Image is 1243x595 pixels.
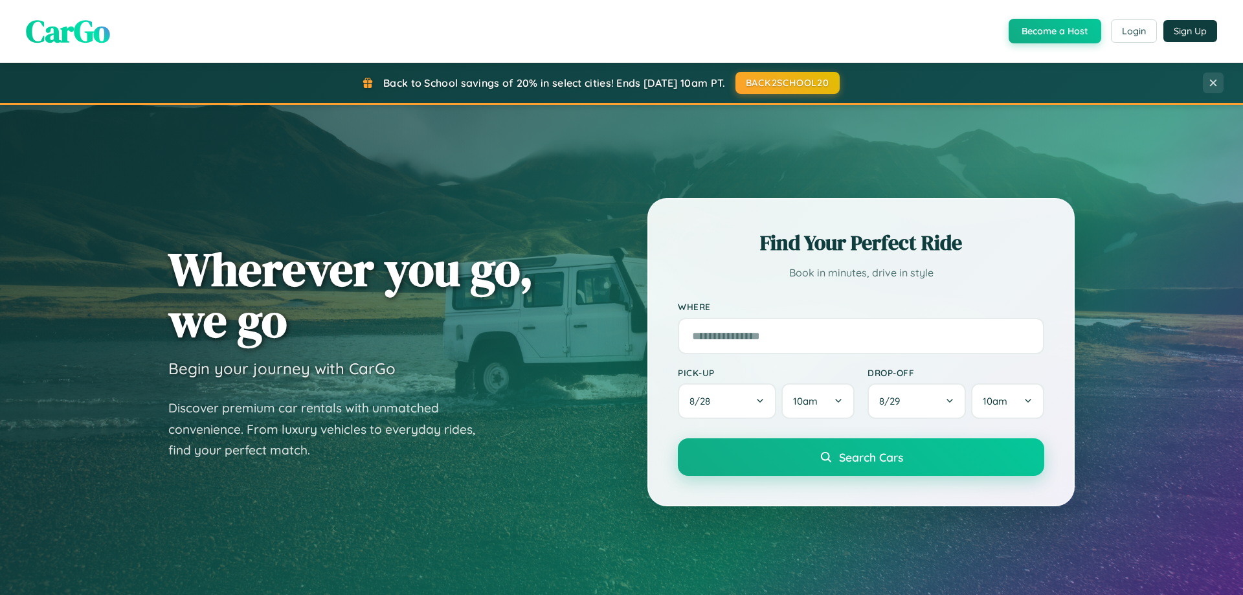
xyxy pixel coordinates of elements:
button: Sign Up [1163,20,1217,42]
button: 10am [781,383,855,419]
span: CarGo [26,10,110,52]
label: Where [678,302,1044,313]
button: Become a Host [1009,19,1101,43]
span: 8 / 28 [689,395,717,407]
h3: Begin your journey with CarGo [168,359,396,378]
span: 8 / 29 [879,395,906,407]
span: 10am [983,395,1007,407]
button: 8/29 [868,383,966,419]
span: Back to School savings of 20% in select cities! Ends [DATE] 10am PT. [383,76,725,89]
button: Search Cars [678,438,1044,476]
label: Drop-off [868,367,1044,378]
span: 10am [793,395,818,407]
h1: Wherever you go, we go [168,243,533,346]
button: 10am [971,383,1044,419]
button: 8/28 [678,383,776,419]
button: Login [1111,19,1157,43]
label: Pick-up [678,367,855,378]
button: BACK2SCHOOL20 [735,72,840,94]
p: Discover premium car rentals with unmatched convenience. From luxury vehicles to everyday rides, ... [168,398,492,461]
h2: Find Your Perfect Ride [678,229,1044,257]
span: Search Cars [839,450,903,464]
p: Book in minutes, drive in style [678,264,1044,282]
